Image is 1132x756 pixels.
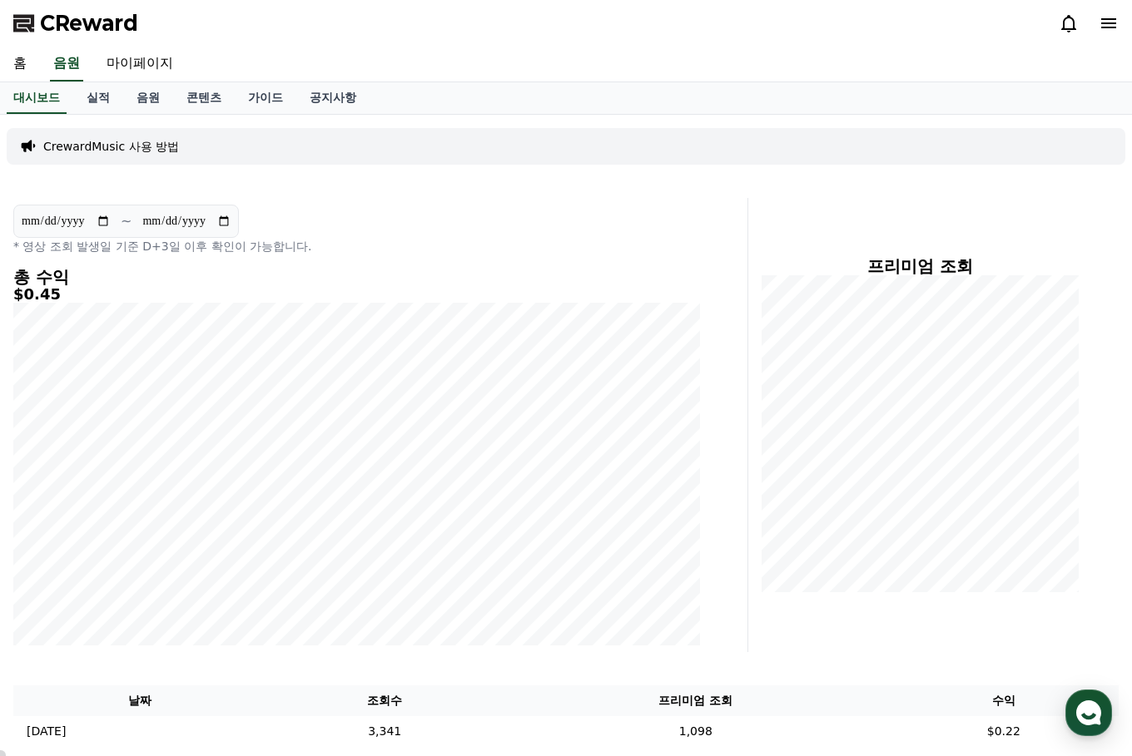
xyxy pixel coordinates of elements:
[7,82,67,114] a: 대시보드
[889,685,1119,716] th: 수익
[296,82,370,114] a: 공지사항
[43,138,179,155] a: CrewardMusic 사용 방법
[13,286,701,303] h5: $0.45
[50,47,83,82] a: 음원
[173,82,235,114] a: 콘텐츠
[121,211,132,231] p: ~
[93,47,186,82] a: 마이페이지
[73,82,123,114] a: 실적
[266,685,503,716] th: 조회수
[40,10,138,37] span: CReward
[762,257,1079,275] h4: 프리미엄 조회
[889,716,1119,747] td: $0.22
[266,716,503,747] td: 3,341
[503,716,888,747] td: 1,098
[13,10,138,37] a: CReward
[123,82,173,114] a: 음원
[235,82,296,114] a: 가이드
[27,723,66,740] p: [DATE]
[13,238,701,254] p: * 영상 조회 발생일 기준 D+3일 이후 확인이 가능합니다.
[13,268,701,286] h4: 총 수익
[13,685,266,716] th: 날짜
[503,685,888,716] th: 프리미엄 조회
